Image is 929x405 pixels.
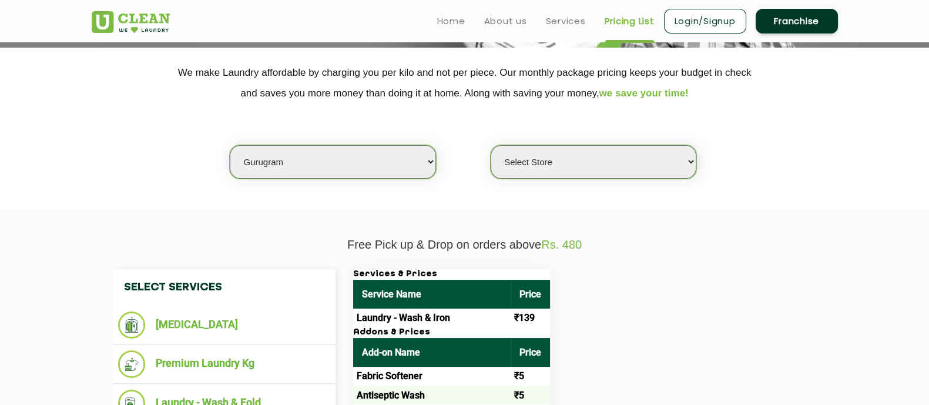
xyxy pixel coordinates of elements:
[511,386,550,404] td: ₹5
[353,367,511,386] td: Fabric Softener
[353,269,550,280] h3: Services & Prices
[92,62,838,103] p: We make Laundry affordable by charging you per kilo and not per piece. Our monthly package pricin...
[353,309,511,327] td: Laundry - Wash & Iron
[756,9,838,34] a: Franchise
[605,14,655,28] a: Pricing List
[664,9,746,34] a: Login/Signup
[437,14,465,28] a: Home
[484,14,527,28] a: About us
[118,350,146,378] img: Premium Laundry Kg
[511,280,550,309] th: Price
[118,312,146,339] img: Dry Cleaning
[353,327,550,338] h3: Addons & Prices
[92,238,838,252] p: Free Pick up & Drop on orders above
[92,11,170,33] img: UClean Laundry and Dry Cleaning
[546,14,586,28] a: Services
[353,338,511,367] th: Add-on Name
[353,386,511,404] td: Antiseptic Wash
[112,269,336,306] h4: Select Services
[118,350,330,378] li: Premium Laundry Kg
[541,238,582,251] span: Rs. 480
[511,338,550,367] th: Price
[353,280,511,309] th: Service Name
[599,88,689,99] span: we save your time!
[118,312,330,339] li: [MEDICAL_DATA]
[511,367,550,386] td: ₹5
[511,309,550,327] td: ₹139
